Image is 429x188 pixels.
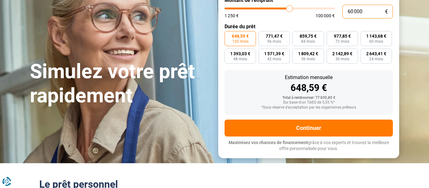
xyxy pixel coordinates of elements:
[298,51,318,56] span: 1 809,42 €
[232,34,249,38] span: 648,59 €
[225,24,393,30] label: Durée du prêt
[369,40,383,43] span: 60 mois
[225,120,393,137] button: Continuer
[230,83,388,93] div: 648,59 €
[232,40,248,43] span: 120 mois
[366,34,386,38] span: 1 143,68 €
[300,34,317,38] span: 859,75 €
[369,57,383,61] span: 24 mois
[332,51,352,56] span: 2 142,89 €
[230,100,388,105] div: Sur base d'un TAEG de 5,55 %*
[335,57,349,61] span: 30 mois
[225,140,393,152] p: grâce à nos experts et trouvez la meilleure offre personnalisée pour vous.
[267,57,281,61] span: 42 mois
[225,13,239,18] span: 1 250 €
[301,57,315,61] span: 36 mois
[229,140,308,145] span: Maximisez vos chances de financement
[233,57,247,61] span: 48 mois
[334,34,351,38] span: 977,85 €
[30,60,211,108] h1: Simulez votre prêt rapidement
[264,51,284,56] span: 1 571,39 €
[230,105,388,110] div: *Sous réserve d'acceptation par les organismes prêteurs
[266,34,283,38] span: 771,47 €
[230,96,388,100] div: Total à rembourser: 77 830,80 €
[267,40,281,43] span: 96 mois
[230,51,250,56] span: 1 393,03 €
[230,75,388,80] div: Estimation mensuelle
[301,40,315,43] span: 84 mois
[385,9,388,14] span: €
[335,40,349,43] span: 72 mois
[316,13,335,18] span: 100 000 €
[366,51,386,56] span: 2 643,41 €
